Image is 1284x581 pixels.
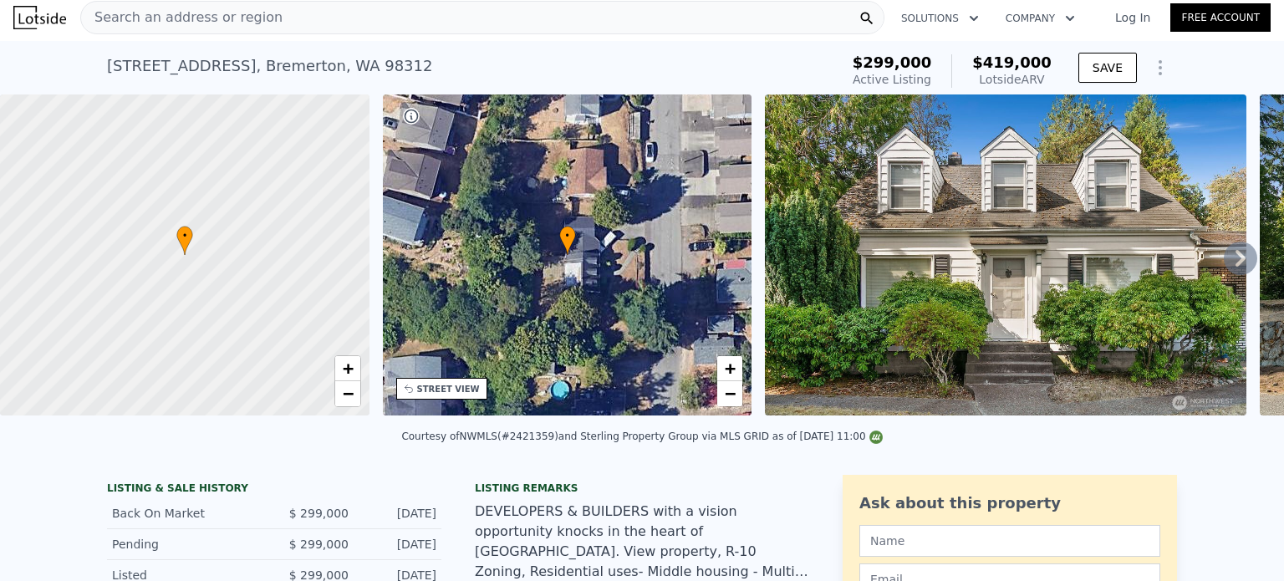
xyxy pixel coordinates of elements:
div: • [559,226,576,255]
a: Log In [1095,9,1170,26]
a: Zoom out [717,381,742,406]
img: Sale: 169667004 Parcel: 102167226 [765,94,1246,415]
span: + [725,358,736,379]
span: $ 299,000 [289,538,349,551]
input: Name [859,525,1160,557]
div: Back On Market [112,505,261,522]
img: NWMLS Logo [869,431,883,444]
div: Lotside ARV [972,71,1052,88]
a: Zoom in [717,356,742,381]
span: + [342,358,353,379]
div: [STREET_ADDRESS] , Bremerton , WA 98312 [107,54,432,78]
span: • [176,228,193,243]
span: $419,000 [972,54,1052,71]
div: [DATE] [362,505,436,522]
a: Zoom in [335,356,360,381]
button: Solutions [888,3,992,33]
div: • [176,226,193,255]
div: [DATE] [362,536,436,553]
a: Free Account [1170,3,1271,32]
div: LISTING & SALE HISTORY [107,482,441,498]
button: Show Options [1144,51,1177,84]
div: Ask about this property [859,492,1160,515]
div: Listing remarks [475,482,809,495]
span: $299,000 [853,54,932,71]
div: STREET VIEW [417,383,480,395]
span: Search an address or region [81,8,283,28]
span: $ 299,000 [289,507,349,520]
span: − [342,383,353,404]
a: Zoom out [335,381,360,406]
button: Company [992,3,1088,33]
span: − [725,383,736,404]
img: Lotside [13,6,66,29]
span: Active Listing [853,73,931,86]
span: • [559,228,576,243]
div: Courtesy of NWMLS (#2421359) and Sterling Property Group via MLS GRID as of [DATE] 11:00 [401,431,882,442]
div: Pending [112,536,261,553]
button: SAVE [1078,53,1137,83]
